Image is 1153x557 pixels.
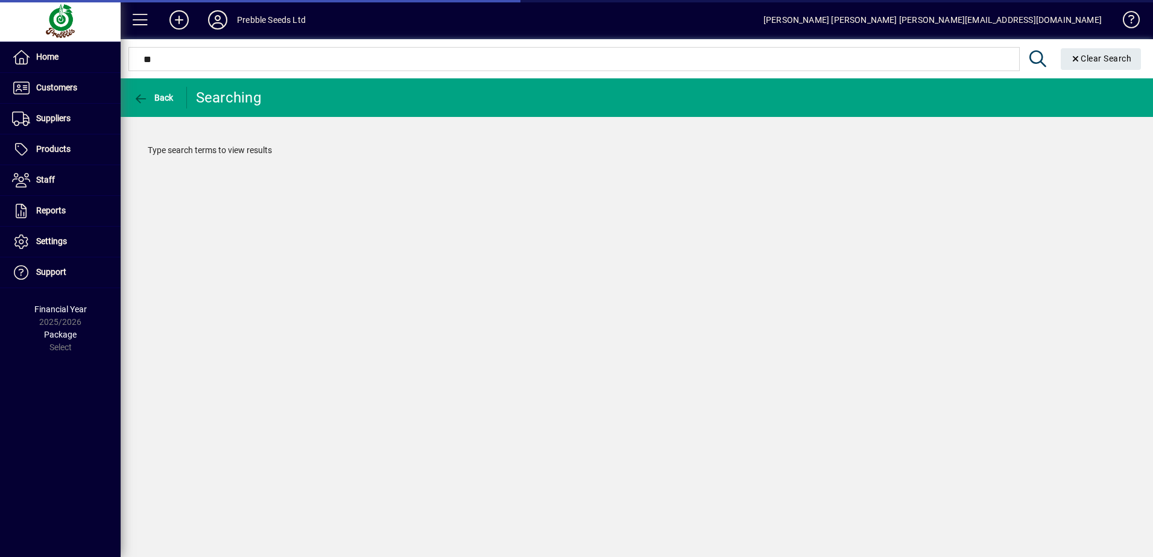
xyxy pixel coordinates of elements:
button: Clear [1061,48,1142,70]
span: Reports [36,206,66,215]
div: Type search terms to view results [136,132,1138,169]
button: Profile [198,9,237,31]
a: Suppliers [6,104,121,134]
a: Support [6,257,121,288]
button: Add [160,9,198,31]
div: Searching [196,88,261,107]
div: [PERSON_NAME] [PERSON_NAME] [PERSON_NAME][EMAIL_ADDRESS][DOMAIN_NAME] [763,10,1102,30]
span: Financial Year [34,304,87,314]
span: Support [36,267,66,277]
span: Settings [36,236,67,246]
span: Clear Search [1070,54,1132,63]
div: Prebble Seeds Ltd [237,10,306,30]
a: Settings [6,227,121,257]
a: Products [6,134,121,165]
span: Products [36,144,71,154]
a: Reports [6,196,121,226]
span: Customers [36,83,77,92]
button: Back [130,87,177,109]
span: Home [36,52,58,61]
span: Package [44,330,77,339]
a: Customers [6,73,121,103]
span: Suppliers [36,113,71,123]
a: Home [6,42,121,72]
a: Knowledge Base [1114,2,1138,42]
a: Staff [6,165,121,195]
span: Back [133,93,174,102]
app-page-header-button: Back [121,87,187,109]
span: Staff [36,175,55,184]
